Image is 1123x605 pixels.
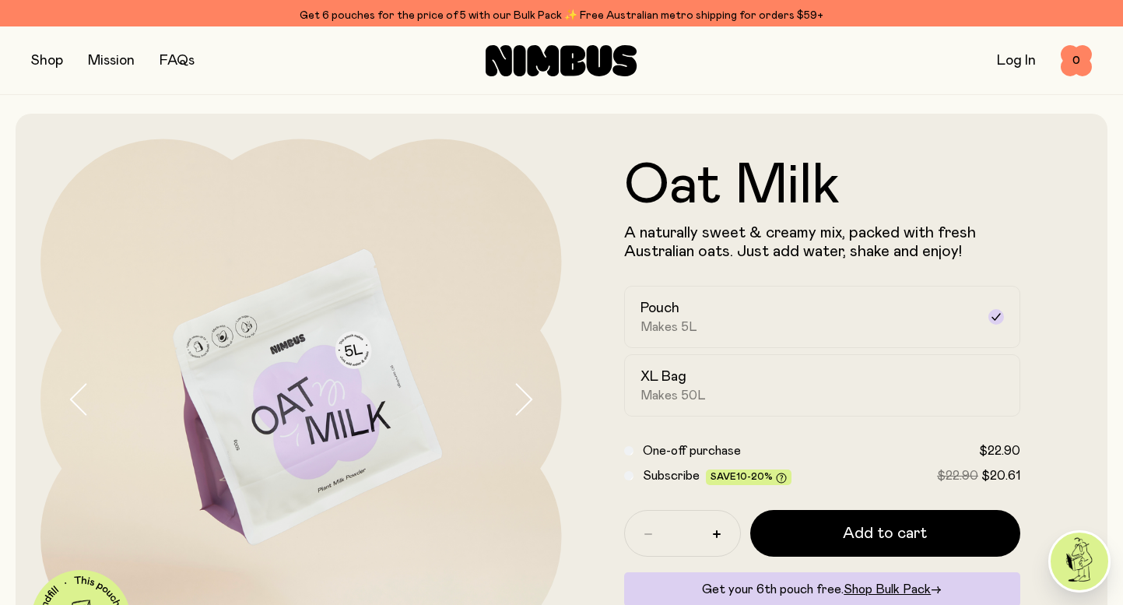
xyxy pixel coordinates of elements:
div: Get 6 pouches for the price of 5 with our Bulk Pack ✨ Free Australian metro shipping for orders $59+ [31,6,1092,25]
img: agent [1051,533,1108,590]
h2: XL Bag [640,368,686,386]
span: One-off purchase [643,445,741,457]
span: $20.61 [981,470,1020,482]
span: Add to cart [843,522,927,544]
a: Shop Bulk Pack→ [844,583,942,596]
h2: Pouch [640,299,679,318]
h1: Oat Milk [624,158,1021,214]
span: 10-20% [736,472,773,481]
a: Log In [997,54,1036,68]
span: Makes 5L [640,319,697,335]
button: Add to cart [750,510,1021,557]
span: Makes 50L [640,388,706,403]
a: FAQs [160,54,195,68]
span: Subscribe [643,470,700,482]
span: Shop Bulk Pack [844,583,931,596]
span: Save [711,472,787,484]
button: 0 [1061,45,1092,76]
span: $22.90 [937,470,978,482]
p: A naturally sweet & creamy mix, packed with fresh Australian oats. Just add water, shake and enjoy! [624,223,1021,261]
a: Mission [88,54,135,68]
span: $22.90 [979,445,1020,457]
